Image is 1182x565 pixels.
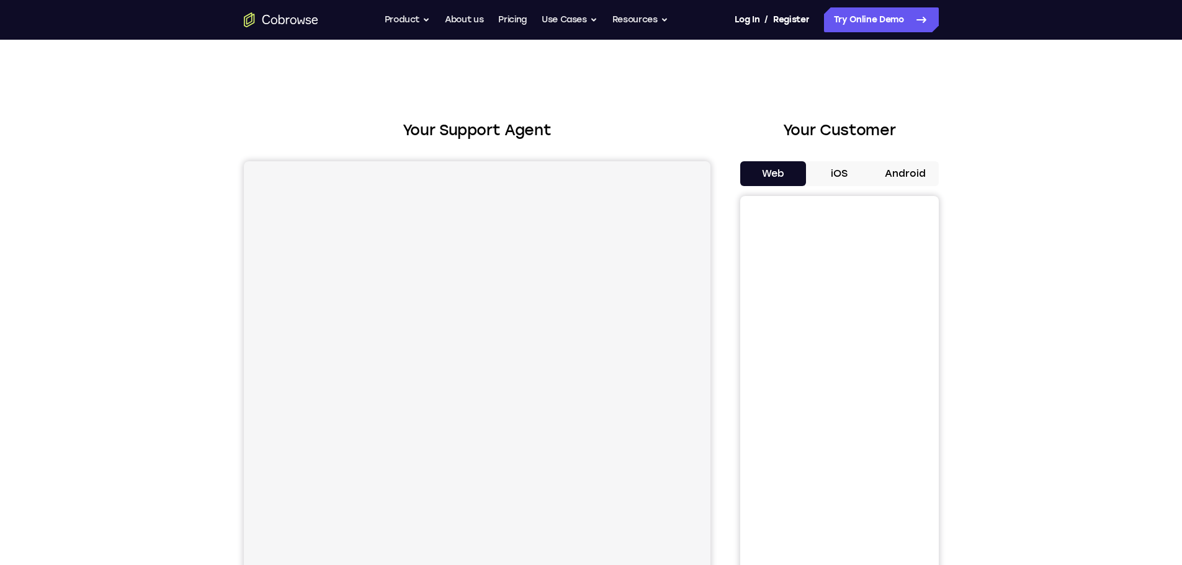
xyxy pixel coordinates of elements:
[244,12,318,27] a: Go to the home page
[773,7,809,32] a: Register
[740,119,939,141] h2: Your Customer
[872,161,939,186] button: Android
[445,7,483,32] a: About us
[385,7,431,32] button: Product
[735,7,759,32] a: Log In
[542,7,598,32] button: Use Cases
[806,161,872,186] button: iOS
[244,119,710,141] h2: Your Support Agent
[764,12,768,27] span: /
[498,7,527,32] a: Pricing
[612,7,668,32] button: Resources
[740,161,807,186] button: Web
[824,7,939,32] a: Try Online Demo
